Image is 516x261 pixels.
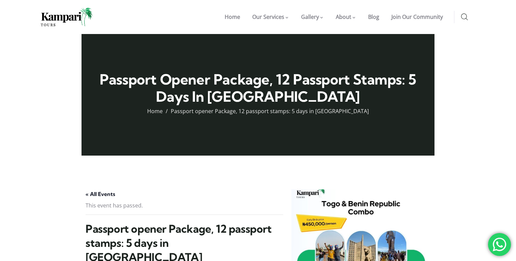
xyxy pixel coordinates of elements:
span: Our Services [252,13,284,21]
img: Home [41,8,93,26]
div: 'Chat [488,233,511,256]
span: Home [225,13,240,21]
li: This event has passed. [86,201,283,210]
span: About [336,13,351,21]
a: Home [147,107,163,115]
span: Gallery [301,13,319,21]
h2: Passport opener Package, 12 passport stamps: 5 days in [GEOGRAPHIC_DATA] [86,71,430,105]
a: « All Events [86,191,115,197]
span: Blog [368,13,379,21]
span: Join Our Community [391,13,443,21]
li: Passport opener Package, 12 passport stamps: 5 days in [GEOGRAPHIC_DATA] [167,108,369,114]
